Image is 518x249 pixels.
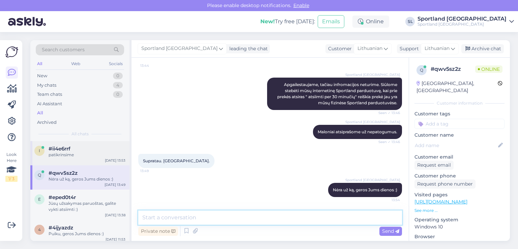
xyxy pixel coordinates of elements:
[414,119,505,129] input: Add a tag
[431,65,475,73] div: # qwv5sz2z
[106,237,125,242] div: [DATE] 11:53
[49,225,73,231] span: #4ijyazdz
[291,2,311,8] span: Enable
[227,45,268,52] div: leading the chat
[414,132,505,139] p: Customer name
[461,44,504,53] div: Archive chat
[49,170,78,176] span: #qwv5sz2z
[397,45,419,52] div: Support
[414,216,505,223] p: Operating system
[138,227,178,236] div: Private note
[414,233,505,240] p: Browser
[318,15,344,28] button: Emails
[333,187,397,192] span: Nėra už ką, geros Jums dienos :)
[140,63,166,68] span: 13:44
[414,172,505,179] p: Customer phone
[37,110,43,116] div: All
[382,228,399,234] span: Send
[414,191,505,198] p: Visited pages
[37,82,56,89] div: My chats
[141,45,218,52] span: Sportland [GEOGRAPHIC_DATA]
[49,176,125,182] div: Nėra už ką, geros Jums dienos :)
[416,80,498,94] div: [GEOGRAPHIC_DATA], [GEOGRAPHIC_DATA]
[352,16,389,28] div: Online
[425,45,450,52] span: Lithuanian
[325,45,352,52] div: Customer
[140,168,166,173] span: 13:49
[113,73,123,79] div: 0
[414,154,505,161] p: Customer email
[38,227,41,232] span: 4
[49,194,76,200] span: #eped0t4r
[318,129,397,134] span: Maloniai atsiprašome už nepatogumus.
[49,231,125,237] div: Puiku, geros Jums dienos :)
[49,146,70,152] span: #ii4e6rrf
[105,182,125,187] div: [DATE] 13:49
[414,223,505,230] p: Windows 10
[414,207,505,214] p: See more ...
[37,101,62,107] div: AI Assistant
[420,67,423,73] span: q
[345,177,400,183] span: Sportland [GEOGRAPHIC_DATA]
[418,16,507,22] div: Sportland [GEOGRAPHIC_DATA]
[418,16,514,27] a: Sportland [GEOGRAPHIC_DATA]Sportland [GEOGRAPHIC_DATA]
[414,110,505,117] p: Customer tags
[345,119,400,124] span: Sportland [GEOGRAPHIC_DATA]
[113,91,123,98] div: 0
[418,22,507,27] div: Sportland [GEOGRAPHIC_DATA]
[105,158,125,163] div: [DATE] 13:53
[375,197,400,202] span: 13:54
[105,213,125,218] div: [DATE] 13:38
[475,65,502,73] span: Online
[49,152,125,158] div: patikrinsime
[37,119,57,126] div: Archived
[415,142,497,149] input: Add name
[414,199,467,205] a: [URL][DOMAIN_NAME]
[36,59,44,68] div: All
[375,139,400,144] span: Seen ✓ 13:46
[113,82,123,89] div: 4
[37,73,47,79] div: New
[357,45,382,52] span: Lithuanian
[42,46,85,53] span: Search customers
[405,17,415,26] div: SL
[39,148,40,153] span: i
[70,59,82,68] div: Web
[414,100,505,106] div: Customer information
[345,72,400,77] span: Sportland [GEOGRAPHIC_DATA]
[5,176,18,182] div: 1 / 3
[414,161,454,170] div: Request email
[260,18,275,25] b: New!
[414,179,476,189] div: Request phone number
[38,197,41,202] span: e
[143,158,210,163] span: Supratau. [GEOGRAPHIC_DATA].
[277,82,398,105] span: Apgailestaujame, tačiau infromacijos neturime. Siūlome stebėti mūsų internetinę Sportland parduot...
[375,110,400,115] span: Seen ✓ 13:46
[5,151,18,182] div: Look Here
[71,131,89,137] span: All chats
[5,46,18,58] img: Askly Logo
[38,172,41,177] span: q
[414,240,505,247] p: Firefox 143.0
[108,59,124,68] div: Socials
[260,18,315,26] div: Try free [DATE]:
[37,91,62,98] div: Team chats
[49,200,125,213] div: Jūsų užsakymas paruoštas, galite vykti atsiimti :)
